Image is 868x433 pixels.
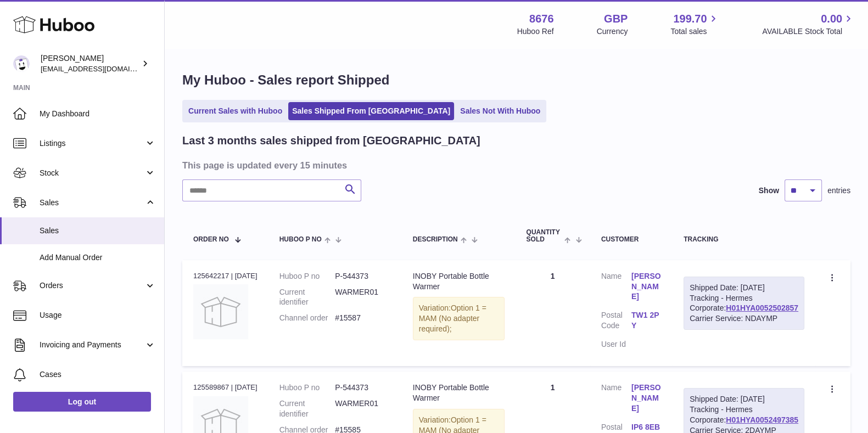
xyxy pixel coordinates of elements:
[631,271,662,302] a: [PERSON_NAME]
[759,185,779,196] label: Show
[40,168,144,178] span: Stock
[40,340,144,350] span: Invoicing and Payments
[684,236,804,243] div: Tracking
[193,271,257,281] div: 125642217 | [DATE]
[182,159,848,171] h3: This page is updated every 15 minutes
[631,422,662,432] a: IP6 8EB
[631,310,662,331] a: TW1 2PY
[193,236,229,243] span: Order No
[13,392,151,412] a: Log out
[335,313,391,323] dd: #15587
[41,53,139,74] div: [PERSON_NAME]
[184,102,286,120] a: Current Sales with Huboo
[684,277,804,330] div: Tracking - Hermes Corporate:
[419,303,486,333] span: Option 1 = MAM (No adapter required);
[335,287,391,308] dd: WARMER01
[288,102,454,120] a: Sales Shipped From [GEOGRAPHIC_DATA]
[40,252,156,263] span: Add Manual Order
[335,383,391,393] dd: P-544373
[279,236,322,243] span: Huboo P no
[40,280,144,291] span: Orders
[821,12,842,26] span: 0.00
[597,26,628,37] div: Currency
[631,383,662,414] a: [PERSON_NAME]
[40,138,144,149] span: Listings
[413,297,505,340] div: Variation:
[182,71,850,89] h1: My Huboo - Sales report Shipped
[40,109,156,119] span: My Dashboard
[762,26,855,37] span: AVAILABLE Stock Total
[40,310,156,320] span: Usage
[673,12,707,26] span: 199.70
[527,229,562,243] span: Quantity Sold
[13,55,30,72] img: hello@inoby.co.uk
[827,185,850,196] span: entries
[726,415,798,424] a: H01HYA0052497385
[517,26,554,37] div: Huboo Ref
[279,383,335,393] dt: Huboo P no
[413,383,505,403] div: INOBY Portable Bottle Warmer
[726,303,798,312] a: H01HYA0052502857
[516,260,590,366] td: 1
[762,12,855,37] a: 0.00 AVAILABLE Stock Total
[601,271,631,305] dt: Name
[670,12,719,37] a: 199.70 Total sales
[193,284,248,339] img: no-photo.jpg
[601,383,631,417] dt: Name
[279,271,335,282] dt: Huboo P no
[40,226,156,236] span: Sales
[601,310,631,334] dt: Postal Code
[41,64,161,73] span: [EMAIL_ADDRESS][DOMAIN_NAME]
[182,133,480,148] h2: Last 3 months sales shipped from [GEOGRAPHIC_DATA]
[690,283,798,293] div: Shipped Date: [DATE]
[40,198,144,208] span: Sales
[604,12,628,26] strong: GBP
[279,313,335,323] dt: Channel order
[335,271,391,282] dd: P-544373
[279,287,335,308] dt: Current identifier
[601,339,631,350] dt: User Id
[335,398,391,419] dd: WARMER01
[601,236,662,243] div: Customer
[670,26,719,37] span: Total sales
[690,394,798,404] div: Shipped Date: [DATE]
[40,369,156,380] span: Cases
[413,271,505,292] div: INOBY Portable Bottle Warmer
[456,102,544,120] a: Sales Not With Huboo
[193,383,257,392] div: 125589867 | [DATE]
[529,12,554,26] strong: 8676
[413,236,458,243] span: Description
[690,313,798,324] div: Carrier Service: NDAYMP
[279,398,335,419] dt: Current identifier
